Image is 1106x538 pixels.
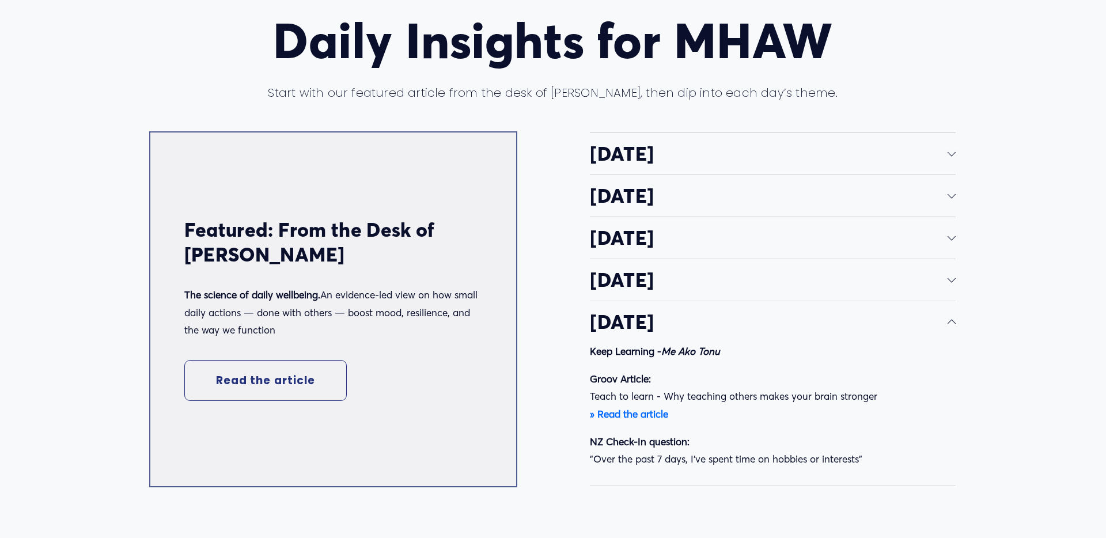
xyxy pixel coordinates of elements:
h4: Start with our featured article from the desk of [PERSON_NAME], then dip into each day’s theme. [252,85,854,100]
button: [DATE] [590,217,956,259]
span: [DATE] [590,226,948,250]
button: [DATE] [590,301,956,343]
span: [DATE] [590,184,948,208]
p: "Over the past 7 days, I've spent time on hobbies or interests" [590,433,956,468]
span: [DATE] [590,310,948,334]
button: [DATE] [590,133,956,175]
h1: Daily Insights for MHAW [252,14,854,68]
em: Me Ako Tonu [661,345,720,357]
div: [DATE] [590,343,956,486]
a: » Read the article [590,408,668,420]
a: Read the article [184,360,347,401]
strong: NZ Check-In question: [590,435,690,448]
button: [DATE] [590,259,956,301]
p: An evidence‑led view on how small daily actions — done with others — boost mood, resilience, and ... [184,286,482,339]
span: [DATE] [590,142,948,166]
strong: Groov Article: [590,373,651,385]
h3: Featured: From the Desk of [PERSON_NAME] [184,218,482,267]
strong: Keep Learning - [590,345,720,357]
button: [DATE] [590,175,956,217]
p: Teach to learn - Why teaching others makes your brain stronger [590,370,956,423]
span: [DATE] [590,268,948,292]
strong: The science of daily wellbeing. [184,289,320,301]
